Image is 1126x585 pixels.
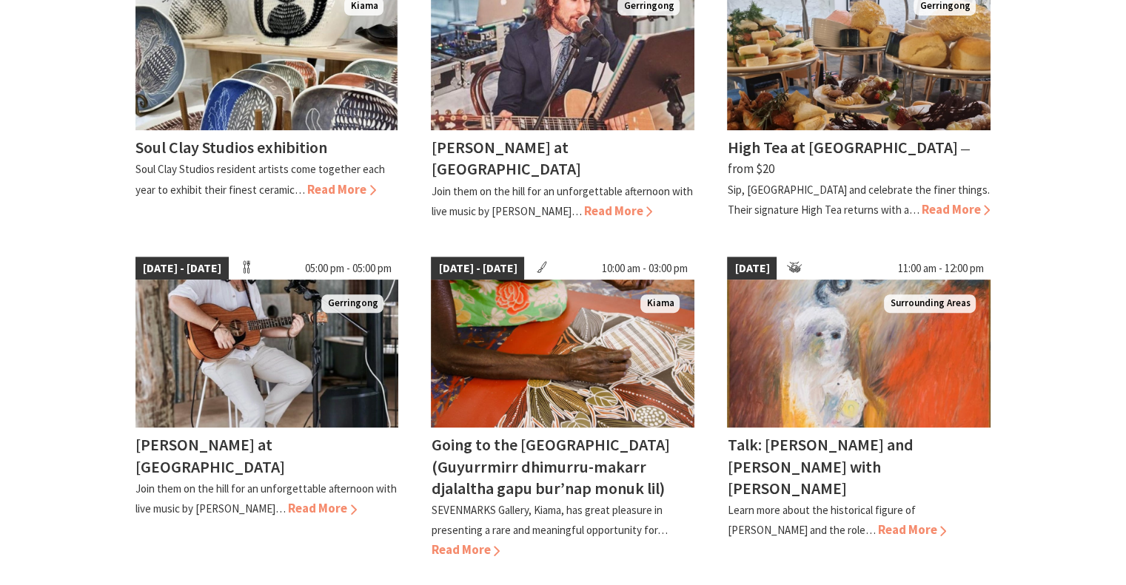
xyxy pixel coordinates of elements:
[877,521,946,538] span: Read More
[135,257,399,561] a: [DATE] - [DATE] 05:00 pm - 05:00 pm Tayvin Martins Gerringong [PERSON_NAME] at [GEOGRAPHIC_DATA] ...
[727,503,915,537] p: Learn more about the historical figure of [PERSON_NAME] and the role…
[135,137,327,158] h4: Soul Clay Studios exhibition
[431,257,524,280] span: [DATE] - [DATE]
[431,503,667,537] p: SEVENMARKS Gallery, Kiama, has great pleasure in presenting a rare and meaningful opportunity for…
[431,257,694,561] a: [DATE] - [DATE] 10:00 am - 03:00 pm Aboriginal artist Joy Borruwa sitting on the floor painting K...
[431,137,580,179] h4: [PERSON_NAME] at [GEOGRAPHIC_DATA]
[727,137,957,158] h4: High Tea at [GEOGRAPHIC_DATA]
[727,257,991,561] a: [DATE] 11:00 am - 12:00 pm An expressionist painting of a white figure appears in front of an ora...
[288,500,357,516] span: Read More
[727,280,991,427] img: An expressionist painting of a white figure appears in front of an orange and red backdrop
[727,183,989,217] p: Sip, [GEOGRAPHIC_DATA] and celebrate the finer things. Their signature High Tea returns with a…
[431,280,694,427] img: Aboriginal artist Joy Borruwa sitting on the floor painting
[921,201,990,217] span: Read More
[727,434,913,498] h4: Talk: [PERSON_NAME] and [PERSON_NAME] with [PERSON_NAME]
[583,203,652,219] span: Read More
[431,184,692,218] p: Join them on the hill for an unforgettable afternoon with live music by [PERSON_NAME]…
[135,434,285,476] h4: [PERSON_NAME] at [GEOGRAPHIC_DATA]
[321,294,383,313] span: Gerringong
[890,257,991,280] span: 11:00 am - 12:00 pm
[135,162,385,196] p: Soul Clay Studios resident artists come together each year to exhibit their finest ceramic…
[297,257,398,280] span: 05:00 pm - 05:00 pm
[135,280,399,427] img: Tayvin Martins
[431,541,500,558] span: Read More
[135,257,229,280] span: [DATE] - [DATE]
[884,294,976,313] span: Surrounding Areas
[135,481,397,515] p: Join them on the hill for an unforgettable afternoon with live music by [PERSON_NAME]…
[640,294,680,313] span: Kiama
[431,434,669,498] h4: Going to the [GEOGRAPHIC_DATA] (Guyurrmirr dhimurru-makarr djalaltha gapu bur’nap monuk lil)
[594,257,694,280] span: 10:00 am - 03:00 pm
[307,181,376,197] span: Read More
[727,257,777,280] span: [DATE]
